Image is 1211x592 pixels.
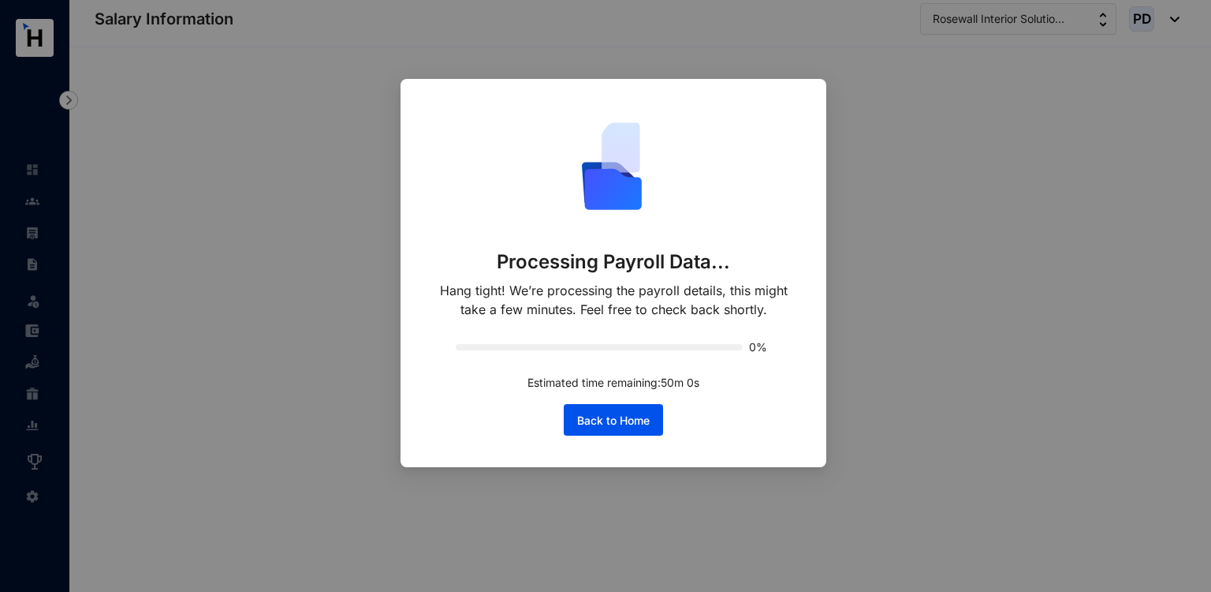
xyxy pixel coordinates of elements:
[577,413,650,429] span: Back to Home
[564,404,663,436] button: Back to Home
[497,249,731,275] p: Processing Payroll Data...
[527,374,699,392] p: Estimated time remaining: 50 m 0 s
[749,342,771,353] span: 0%
[432,281,795,319] p: Hang tight! We’re processing the payroll details, this might take a few minutes. Feel free to che...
